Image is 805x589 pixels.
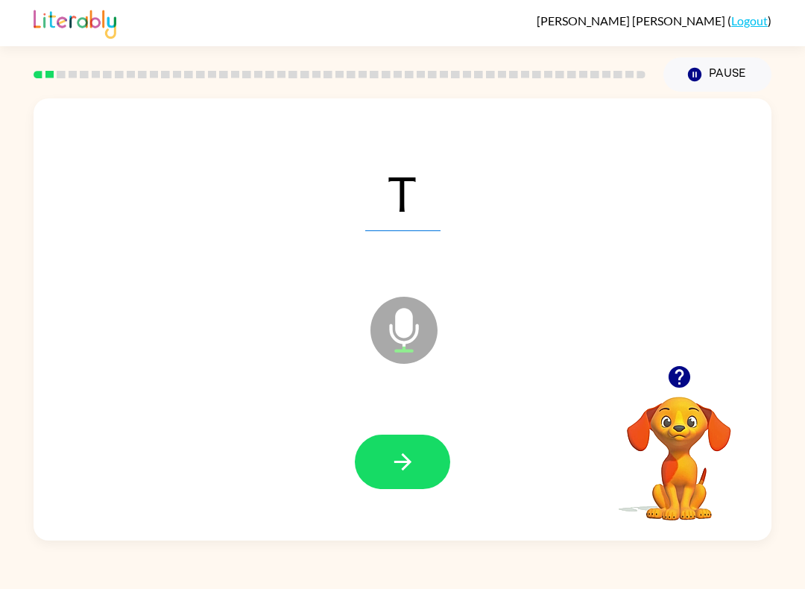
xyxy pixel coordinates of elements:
span: T [365,154,441,231]
div: ( ) [537,13,771,28]
a: Logout [731,13,768,28]
span: [PERSON_NAME] [PERSON_NAME] [537,13,727,28]
video: Your browser must support playing .mp4 files to use Literably. Please try using another browser. [604,374,754,523]
button: Pause [663,57,771,92]
img: Literably [34,6,116,39]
